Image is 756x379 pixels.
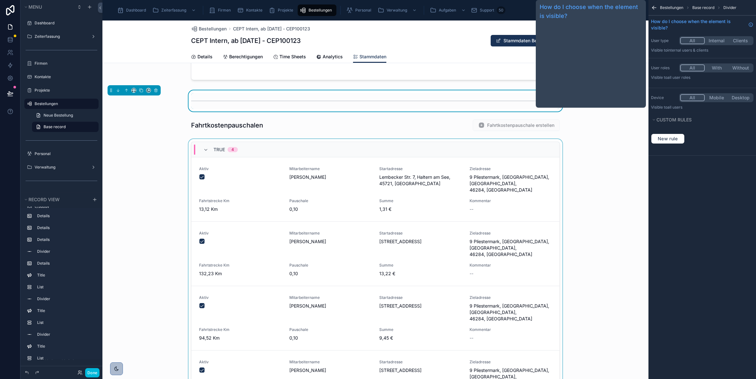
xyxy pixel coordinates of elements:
span: Dashboard [126,8,146,13]
a: Time Sheets [273,51,306,64]
span: All user roles [667,75,690,80]
label: Details [37,237,93,242]
a: Stammdaten [353,51,386,63]
span: Firmen [218,8,231,13]
a: Bestellungen [191,26,227,32]
a: Neue Bestellung [32,110,99,120]
a: Berechtigungen [223,51,263,64]
button: Stammdaten Bearbeiten [491,35,560,46]
label: Personal [35,151,95,156]
a: How do I choose when the element is visible? [651,18,753,31]
div: 4 [231,147,234,152]
a: Details [191,51,213,64]
label: List [37,320,93,325]
span: Custom rules [656,117,692,122]
a: CEPT Intern, ab [DATE] - CEP100123 [233,26,310,32]
p: Visible to [651,75,753,80]
a: Dashboard [115,4,150,16]
span: Internal users & clients [667,48,708,53]
a: Firmen [207,4,235,16]
button: Done [85,368,100,377]
span: Base record [692,5,714,10]
div: scrollable content [20,208,102,359]
label: User type [651,38,677,43]
span: TRUE [213,146,225,153]
a: Bestellungen [298,4,336,16]
span: Support [480,8,494,13]
span: Projekte [278,8,293,13]
a: Support50 [469,4,507,16]
div: scrollable content [113,3,609,17]
label: Verwaltung [35,165,86,170]
div: 50 [497,6,505,14]
span: Berechtigungen [229,54,263,60]
button: With [705,64,729,71]
span: Details [197,54,213,60]
span: Zeiterfassung [161,8,186,13]
label: Details [37,225,93,230]
label: Title [37,344,93,349]
label: Device [651,95,677,100]
span: Personal [355,8,371,13]
button: Mobile [705,94,729,101]
p: Visible to [651,48,753,53]
label: Divider [37,332,93,337]
button: All [680,37,705,44]
button: Without [728,64,752,71]
a: Analytics [316,51,343,64]
span: Neue Bestellung [44,113,73,118]
span: Aufgaben [439,8,456,13]
span: Bestellungen [309,8,332,13]
button: All [680,94,705,101]
label: Title [37,308,93,313]
a: Projekte [267,4,298,16]
h1: CEPT Intern, ab [DATE] - CEP100123 [191,36,301,45]
span: Bestellungen [660,5,683,10]
label: Divider [37,296,93,301]
label: Aufgaben [35,192,86,197]
button: Record view [23,195,88,204]
a: Kontakte [235,4,267,16]
button: Desktop [728,94,752,101]
a: Aufgaben [428,4,469,16]
span: Verwaltung [387,8,407,13]
label: Details [37,261,93,266]
label: Title [37,273,93,278]
a: Personal [344,4,376,16]
label: Bestellungen [35,101,95,106]
label: List [37,356,93,361]
button: All [680,64,705,71]
span: Stammdaten [359,54,386,60]
span: Time Sheets [279,54,306,60]
label: List [37,284,93,290]
label: User roles [651,65,677,70]
span: New rule [655,136,680,142]
label: Details [37,213,93,218]
p: Visible to [651,105,753,110]
span: Bestellungen [199,26,227,32]
span: Kontakte [246,8,262,13]
label: Projekte [35,88,95,93]
a: Zeiterfassung [150,4,199,16]
span: Divider [723,5,736,10]
button: New rule [651,134,685,144]
a: Base record [32,122,99,132]
button: Custom rules [651,115,750,124]
button: Internal [705,37,729,44]
span: How do I choose when the element is visible? [651,18,746,31]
